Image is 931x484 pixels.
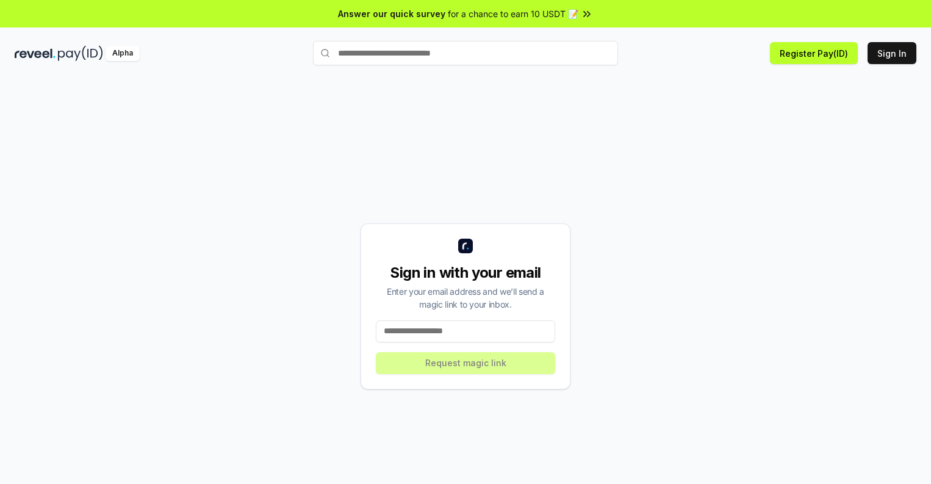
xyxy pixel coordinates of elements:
div: Alpha [106,46,140,61]
span: Answer our quick survey [338,7,445,20]
img: logo_small [458,239,473,253]
img: reveel_dark [15,46,56,61]
div: Enter your email address and we’ll send a magic link to your inbox. [376,285,555,311]
button: Sign In [868,42,916,64]
span: for a chance to earn 10 USDT 📝 [448,7,578,20]
img: pay_id [58,46,103,61]
div: Sign in with your email [376,263,555,283]
button: Register Pay(ID) [770,42,858,64]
